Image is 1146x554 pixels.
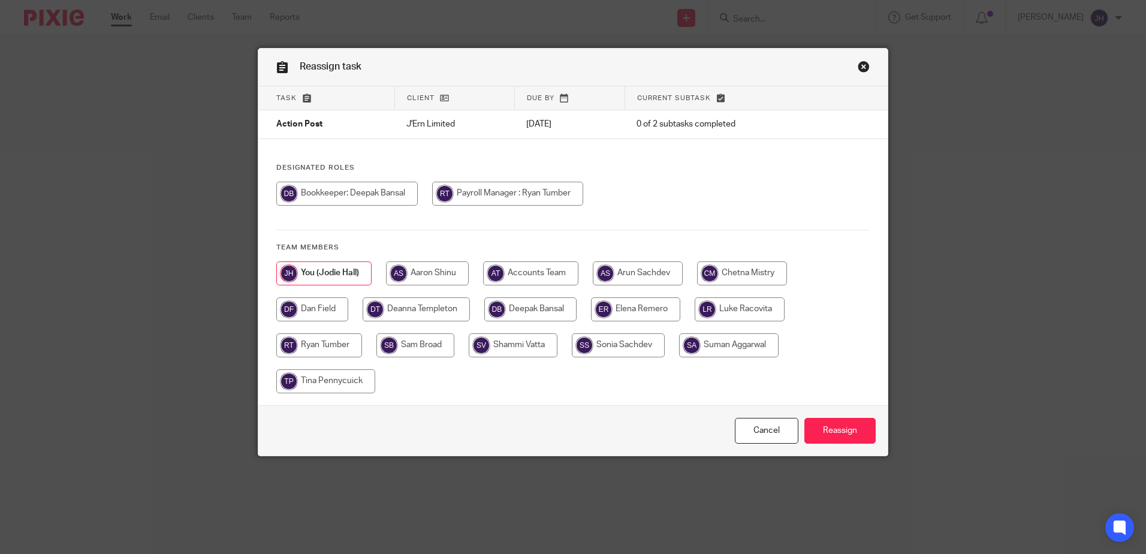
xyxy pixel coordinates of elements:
p: [DATE] [526,118,613,130]
h4: Designated Roles [276,163,870,173]
a: Close this dialog window [858,61,870,77]
span: Action Post [276,121,322,129]
h4: Team members [276,243,870,252]
span: Client [407,95,435,101]
span: Reassign task [300,62,361,71]
span: Task [276,95,297,101]
td: 0 of 2 subtasks completed [625,110,828,139]
input: Reassign [804,418,876,444]
span: Current subtask [637,95,711,101]
span: Due by [527,95,554,101]
p: J'Ern Limited [406,118,502,130]
a: Close this dialog window [735,418,798,444]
